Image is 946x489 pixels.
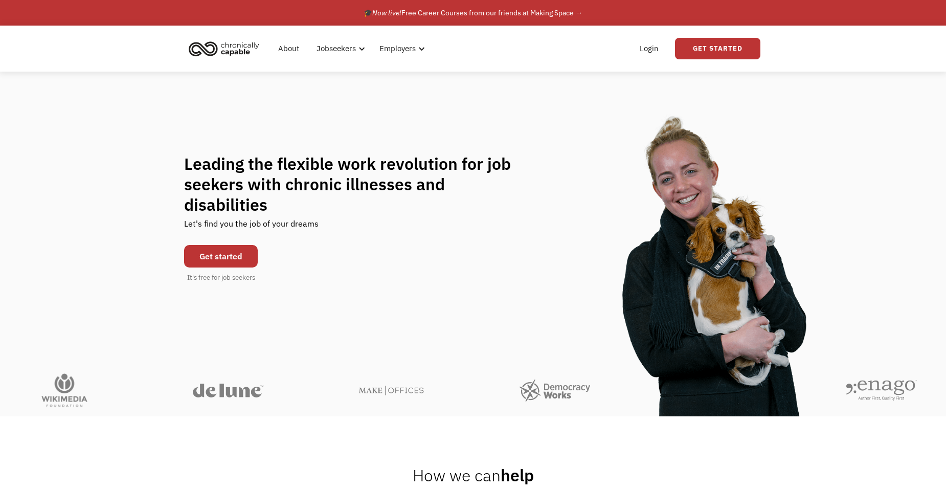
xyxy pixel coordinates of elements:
a: Get started [184,245,258,268]
a: Get Started [675,38,760,59]
em: Now live! [372,8,401,17]
h2: help [413,465,534,485]
img: Chronically Capable logo [186,37,262,60]
a: home [186,37,267,60]
div: 🎓 Free Career Courses from our friends at Making Space → [364,7,582,19]
span: How we can [413,464,501,486]
a: Login [634,32,665,65]
div: Jobseekers [317,42,356,55]
a: About [272,32,305,65]
div: It's free for job seekers [187,273,255,283]
div: Employers [373,32,428,65]
div: Let's find you the job of your dreams [184,215,319,240]
div: Employers [379,42,416,55]
div: Jobseekers [310,32,368,65]
h1: Leading the flexible work revolution for job seekers with chronic illnesses and disabilities [184,153,531,215]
